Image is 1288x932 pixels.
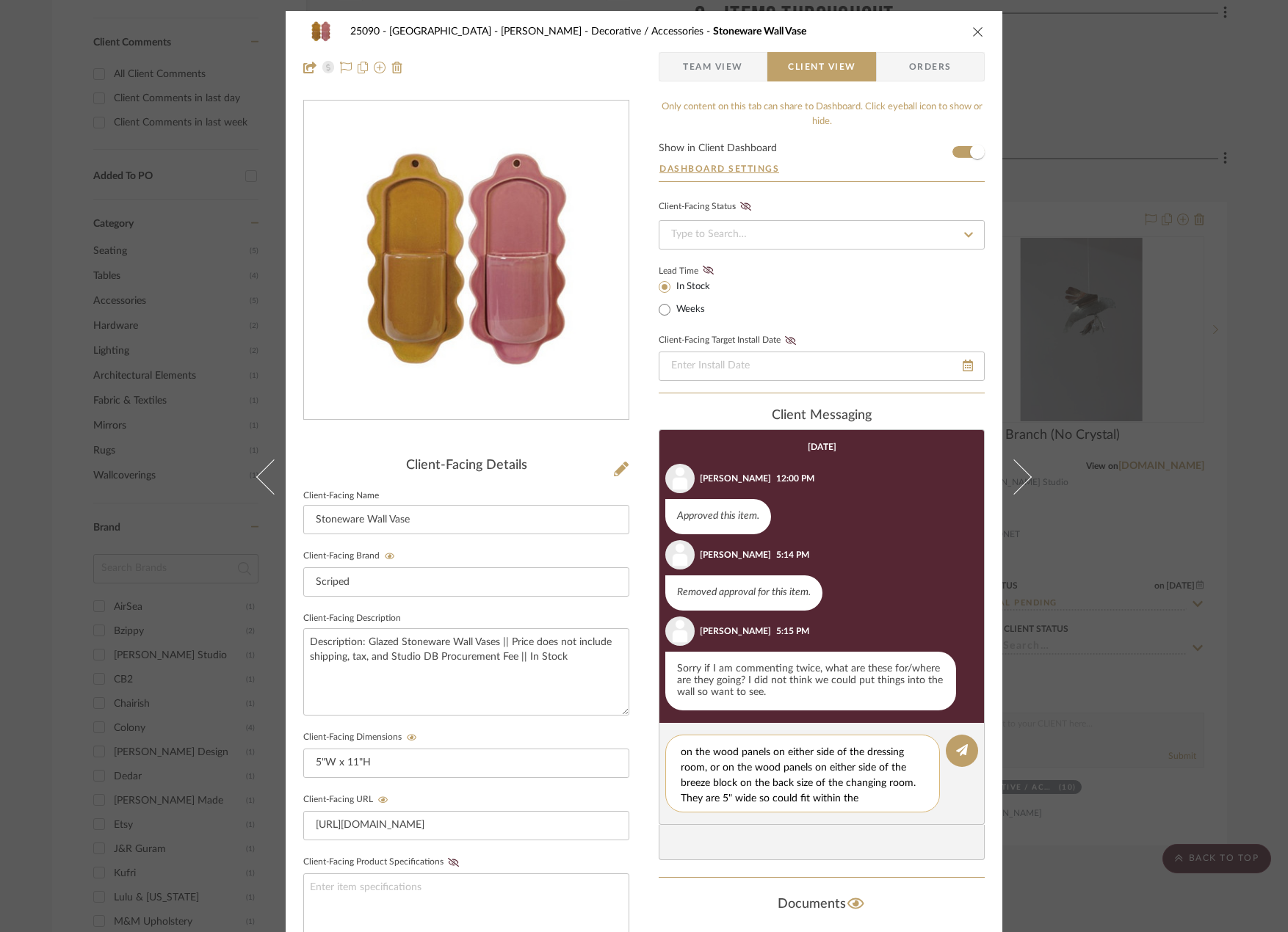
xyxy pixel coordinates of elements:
span: Stoneware Wall Vase [713,26,806,37]
div: 0 [304,101,629,420]
mat-radio-group: Select item type [659,277,734,318]
button: Client-Facing URL [373,795,393,805]
div: Client-Facing Details [303,458,629,474]
label: Client-Facing Product Specifications [303,857,463,867]
button: Client-Facing Product Specifications [444,857,463,867]
img: user_avatar.png [665,616,695,646]
span: Client View [788,52,855,81]
img: dc9369f7-1834-44c1-85a2-c812cbd3b080_48x40.jpg [303,17,339,46]
span: Decorative / Accessories [591,26,713,37]
label: Client-Facing Name [303,492,379,500]
img: user_avatar.png [665,464,695,493]
button: close [972,25,985,38]
input: Enter item URL [303,811,629,840]
input: Enter Client-Facing Brand [303,567,629,597]
label: Weeks [673,303,705,316]
label: Client-Facing Brand [303,551,399,561]
img: dc9369f7-1834-44c1-85a2-c812cbd3b080_436x436.jpg [315,101,618,420]
div: Sorry if I am commenting twice, what are these for/where are they going? I did not think we could... [665,652,956,710]
input: Enter item dimensions [303,749,629,778]
div: 5:15 PM [776,625,809,638]
img: Remove from project [391,62,403,73]
button: Client-Facing Target Install Date [781,335,800,346]
button: Dashboard Settings [659,162,780,175]
input: Enter Client-Facing Item Name [303,505,629,534]
label: Client-Facing Target Install Date [659,335,800,346]
span: Orders [893,52,968,81]
div: Removed approval for this item. [665,575,822,611]
label: Client-Facing URL [303,795,393,805]
button: Client-Facing Brand [380,551,399,561]
div: Documents [659,892,985,916]
span: 25090 - [GEOGRAPHIC_DATA] - [PERSON_NAME] [350,26,591,37]
div: client Messaging [659,408,985,424]
div: 12:00 PM [776,472,814,485]
div: [DATE] [808,442,836,452]
button: Lead Time [698,263,718,278]
div: Client-Facing Status [659,200,756,214]
label: Lead Time [659,264,734,277]
div: [PERSON_NAME] [700,548,771,561]
div: [PERSON_NAME] [700,472,771,485]
label: In Stock [673,280,710,294]
div: [PERSON_NAME] [700,625,771,638]
div: Approved this item. [665,499,771,534]
label: Client-Facing Dimensions [303,732,422,743]
label: Client-Facing Description [303,615,401,622]
span: Team View [683,52,743,81]
input: Type to Search… [659,220,985,250]
div: Only content on this tab can share to Dashboard. Click eyeball icon to show or hide. [659,100,985,128]
div: 5:14 PM [776,548,809,561]
button: Client-Facing Dimensions [402,732,422,743]
img: user_avatar.png [665,540,695,569]
input: Enter Install Date [659,352,985,381]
